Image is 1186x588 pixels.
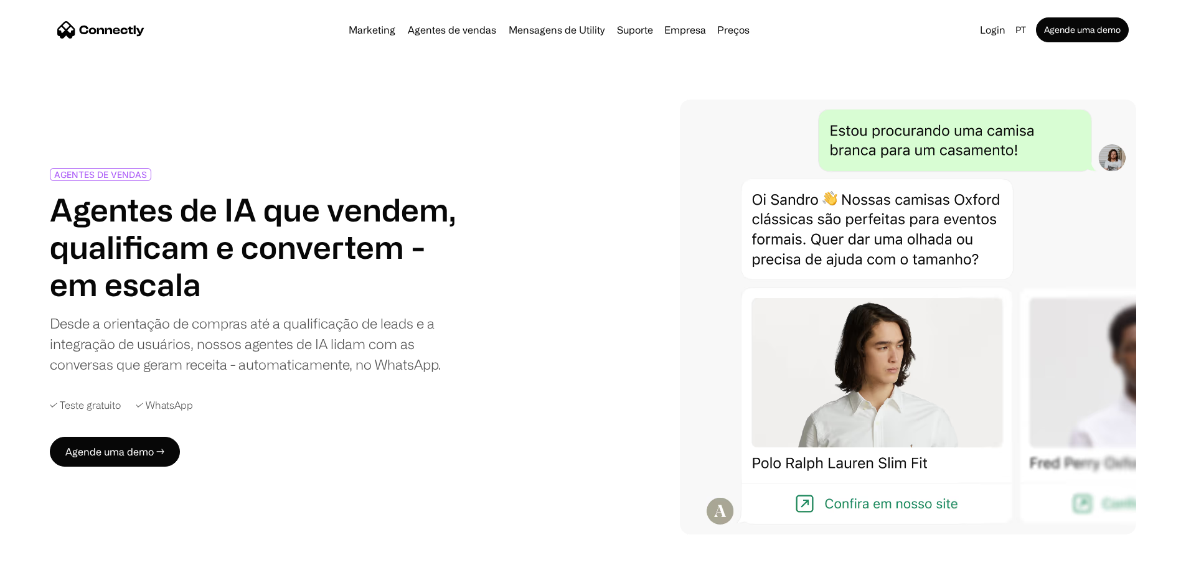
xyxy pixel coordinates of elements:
[612,25,658,35] a: Suporte
[50,437,180,467] a: Agende uma demo →
[50,399,121,411] div: ✓ Teste gratuito
[1015,21,1026,39] div: pt
[54,170,147,179] div: AGENTES DE VENDAS
[712,25,755,35] a: Preços
[403,25,501,35] a: Agentes de vendas
[975,21,1010,39] a: Login
[664,21,706,39] div: Empresa
[136,399,193,411] div: ✓ WhatsApp
[1010,21,1033,39] div: pt
[50,191,458,303] h1: Agentes de IA que vendem, qualificam e convertem - em escala
[25,566,75,584] ul: Language list
[661,21,710,39] div: Empresa
[504,25,609,35] a: Mensagens de Utility
[50,313,458,375] div: Desde a orientação de compras até a qualificação de leads e a integração de usuários, nossos agen...
[12,565,75,584] aside: Language selected: Português (Brasil)
[1036,17,1129,42] a: Agende uma demo
[57,21,144,39] a: home
[344,25,400,35] a: Marketing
